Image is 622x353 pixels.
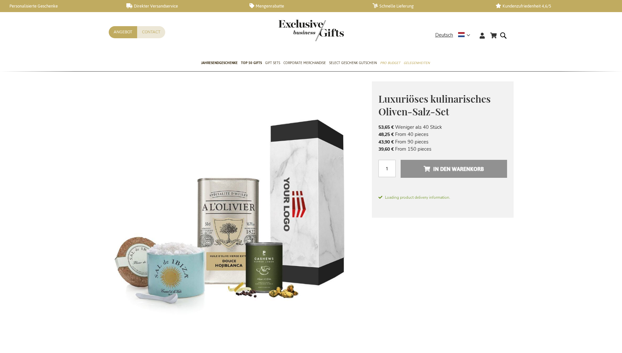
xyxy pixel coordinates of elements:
[378,131,394,138] span: 48,25 €
[435,31,453,39] span: Deutsch
[201,59,238,66] span: Jahresendgeschenke
[283,59,326,66] span: Corporate Merchandise
[380,59,400,66] span: Pro Budget
[279,20,311,41] a: store logo
[249,3,362,9] a: Mengenrabatte
[329,55,377,72] a: Select Geschenk Gutschein
[378,138,507,145] li: From 90 pieces
[378,124,394,130] span: 53,65 €
[126,3,239,9] a: Direkter Versandservice
[378,145,507,153] li: From 150 pieces
[241,55,262,72] a: TOP 50 Gifts
[378,139,394,145] span: 43,90 €
[378,131,507,138] li: From 40 pieces
[496,3,608,9] a: Kundenzufriedenheit 4,6/5
[373,3,485,9] a: Schnelle Lieferung
[265,55,280,72] a: Gift Sets
[378,92,491,118] span: Luxuriöses kulinarisches Oliven-Salz-Set
[380,55,400,72] a: Pro Budget
[378,124,507,131] li: Weniger als 40 Stück
[283,55,326,72] a: Corporate Merchandise
[279,20,344,41] img: Exclusive Business gifts logo
[201,55,238,72] a: Jahresendgeschenke
[378,146,394,152] span: 39,60 €
[378,160,396,177] input: Menge
[404,55,430,72] a: Gelegenheiten
[137,26,165,38] a: Contact
[241,59,262,66] span: TOP 50 Gifts
[404,59,430,66] span: Gelegenheiten
[109,26,137,38] a: Angebot
[265,59,280,66] span: Gift Sets
[3,3,116,9] a: Personalisierte Geschenke
[329,59,377,66] span: Select Geschenk Gutschein
[109,81,372,345] img: Luxury Olive & Salt Culinary Set
[378,194,507,200] span: Loading product delivery information.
